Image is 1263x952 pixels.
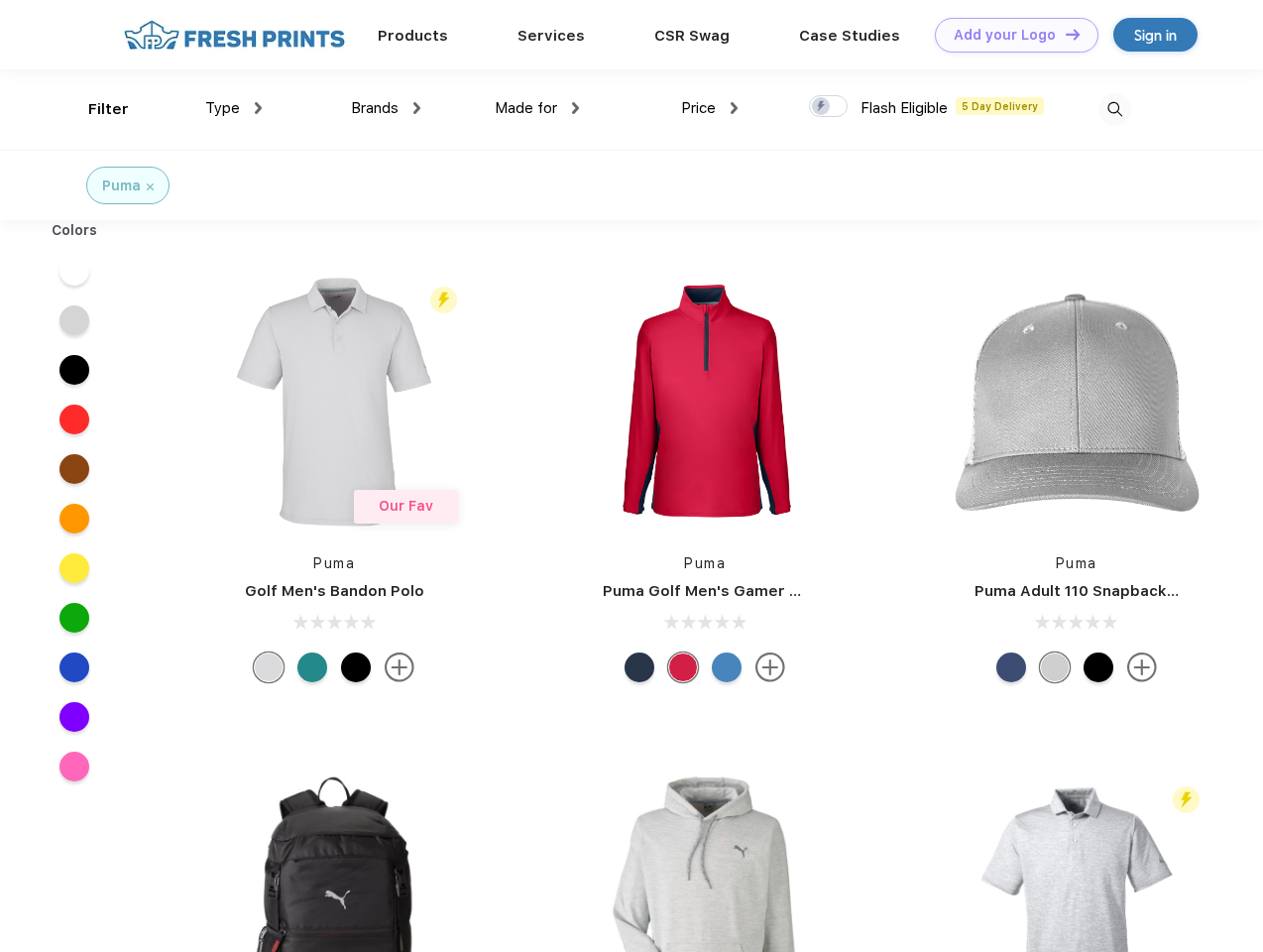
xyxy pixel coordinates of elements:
span: Price [681,99,716,117]
a: Puma [684,555,726,571]
div: Bright Cobalt [712,653,742,682]
img: flash_active_toggle.svg [430,287,457,313]
div: Navy Blazer [625,653,654,682]
img: dropdown.png [572,102,579,114]
img: more.svg [1127,653,1157,682]
span: Type [205,99,240,117]
img: more.svg [385,653,414,682]
div: Green Lagoon [297,653,327,682]
div: Add your Logo [954,27,1056,44]
img: desktop_search.svg [1098,93,1131,126]
a: Golf Men's Bandon Polo [245,582,424,600]
img: more.svg [755,653,785,682]
img: dropdown.png [255,102,262,114]
a: Sign in [1113,18,1198,52]
img: DT [1066,29,1080,40]
div: Peacoat Qut Shd [996,653,1026,682]
span: Brands [351,99,399,117]
span: Our Fav [379,498,433,514]
a: Services [517,27,585,45]
div: Sign in [1134,24,1177,47]
a: CSR Swag [654,27,730,45]
span: 5 Day Delivery [956,97,1044,115]
a: Puma [1056,555,1097,571]
img: dropdown.png [413,102,420,114]
div: Pma Blk Pma Blk [1084,653,1113,682]
div: Quarry Brt Whit [1040,653,1070,682]
img: func=resize&h=266 [202,270,466,534]
a: Puma Golf Men's Gamer Golf Quarter-Zip [603,582,916,600]
img: dropdown.png [731,102,738,114]
img: func=resize&h=266 [945,270,1208,534]
a: Puma [313,555,355,571]
span: Made for [495,99,557,117]
img: func=resize&h=266 [573,270,837,534]
div: Colors [37,220,113,241]
img: fo%20logo%202.webp [118,18,351,53]
img: filter_cancel.svg [147,183,154,190]
span: Flash Eligible [861,99,948,117]
div: Puma Black [341,653,371,682]
a: Products [378,27,448,45]
div: Filter [88,98,129,121]
img: flash_active_toggle.svg [1173,786,1200,813]
div: High Rise [254,653,284,682]
div: Puma [102,176,141,196]
div: Ski Patrol [668,653,698,682]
